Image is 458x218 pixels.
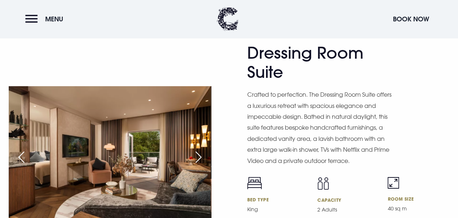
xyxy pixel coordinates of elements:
span: Menu [45,15,63,23]
h2: Dressing Room Suite [247,43,388,82]
p: Crafted to perfection. The Dressing Room Suite offers a luxurious retreat with spacious elegance ... [247,89,395,166]
img: Clandeboye Lodge [217,7,239,31]
img: Capacity icon [317,177,329,190]
p: 40 sq m [388,205,449,213]
p: King [247,205,309,213]
p: 2 Adults [317,206,379,214]
img: Room size icon [388,177,399,189]
div: Next slide [189,149,207,165]
div: Previous slide [12,149,30,165]
img: Bed icon [247,177,262,189]
h6: Capacity [317,197,379,203]
button: Book Now [389,11,433,27]
h6: Room Size [388,196,449,202]
button: Menu [25,11,67,27]
h6: Bed Type [247,197,309,202]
